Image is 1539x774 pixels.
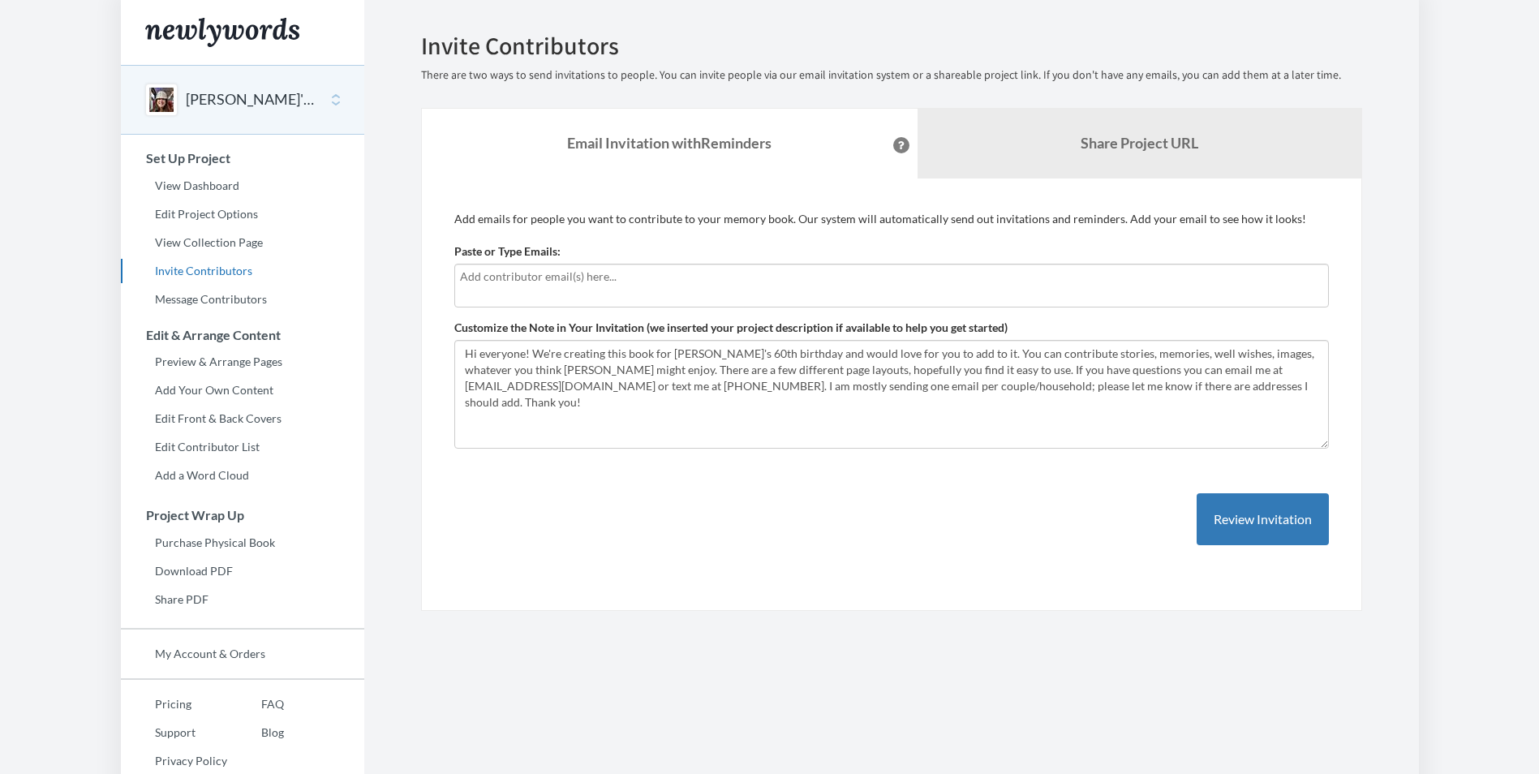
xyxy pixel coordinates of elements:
[121,230,364,255] a: View Collection Page
[121,692,227,716] a: Pricing
[1197,493,1329,546] button: Review Invitation
[121,202,364,226] a: Edit Project Options
[121,435,364,459] a: Edit Contributor List
[454,211,1329,227] p: Add emails for people you want to contribute to your memory book. Our system will automatically s...
[121,350,364,374] a: Preview & Arrange Pages
[121,587,364,612] a: Share PDF
[121,259,364,283] a: Invite Contributors
[121,749,227,773] a: Privacy Policy
[121,559,364,583] a: Download PDF
[421,32,1362,59] h2: Invite Contributors
[121,463,364,488] a: Add a Word Cloud
[1414,725,1523,766] iframe: Opens a widget where you can chat to one of our agents
[122,328,364,342] h3: Edit & Arrange Content
[454,340,1329,449] textarea: Hi everyone! We're creating this book for [PERSON_NAME]'s 60th birthday and would love for you to...
[145,18,299,47] img: Newlywords logo
[421,67,1362,84] p: There are two ways to send invitations to people. You can invite people via our email invitation ...
[121,287,364,312] a: Message Contributors
[227,720,284,745] a: Blog
[121,720,227,745] a: Support
[454,320,1008,336] label: Customize the Note in Your Invitation (we inserted your project description if available to help ...
[186,89,317,110] button: [PERSON_NAME]'s 60th birthday!
[121,642,364,666] a: My Account & Orders
[567,134,772,152] strong: Email Invitation with Reminders
[460,268,1323,286] input: Add contributor email(s) here...
[122,508,364,522] h3: Project Wrap Up
[454,243,561,260] label: Paste or Type Emails:
[121,174,364,198] a: View Dashboard
[227,692,284,716] a: FAQ
[121,406,364,431] a: Edit Front & Back Covers
[121,378,364,402] a: Add Your Own Content
[122,151,364,166] h3: Set Up Project
[1081,134,1198,152] b: Share Project URL
[121,531,364,555] a: Purchase Physical Book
